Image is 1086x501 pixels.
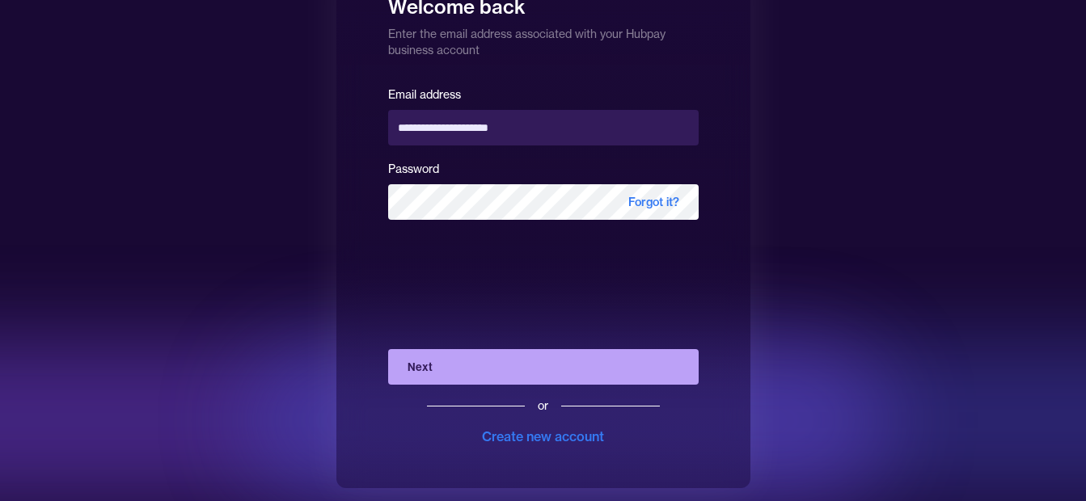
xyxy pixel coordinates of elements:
label: Email address [388,87,461,102]
button: Next [388,349,699,385]
p: Enter the email address associated with your Hubpay business account [388,19,699,58]
label: Password [388,162,439,176]
div: or [538,398,548,414]
div: Create new account [482,427,604,446]
span: Forgot it? [609,184,699,220]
